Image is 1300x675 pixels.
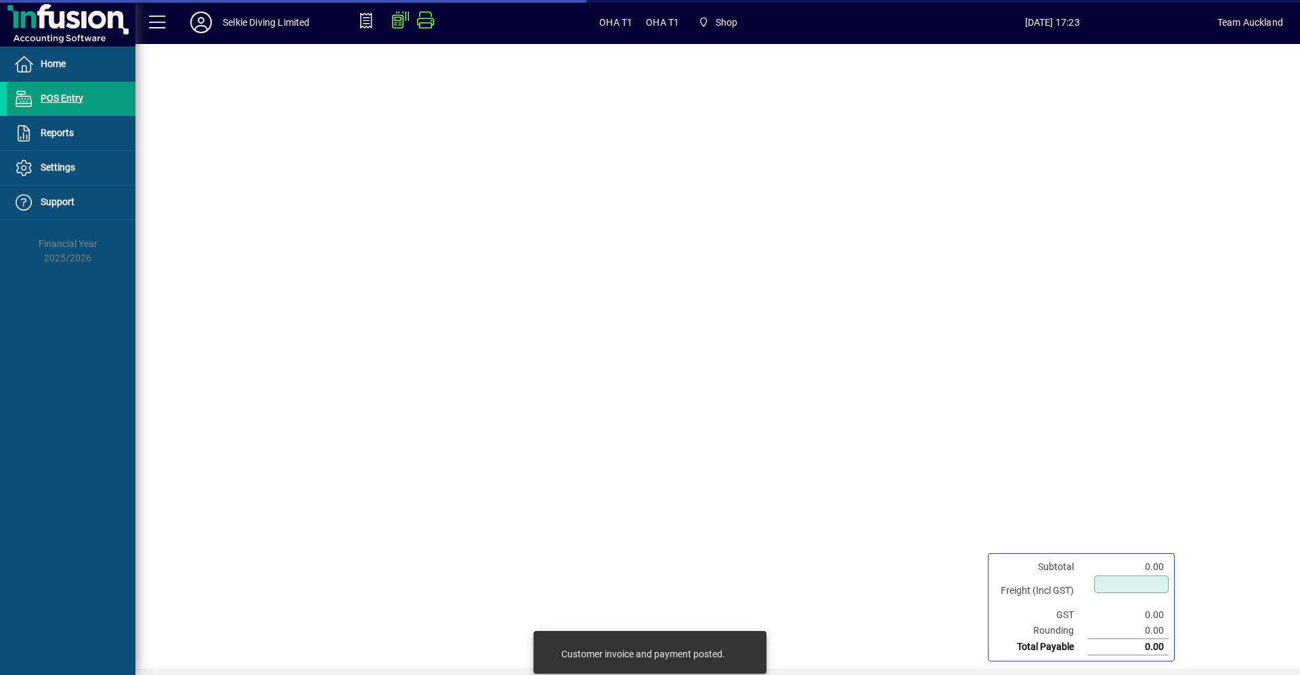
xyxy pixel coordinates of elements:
a: Home [7,47,135,81]
span: [DATE] 17:23 [888,12,1217,33]
a: Support [7,186,135,219]
td: Freight (Incl GST) [994,575,1087,607]
span: OHA T1 [646,12,679,33]
a: Settings [7,151,135,185]
div: Selkie Diving Limited [223,12,310,33]
td: GST [994,607,1087,623]
span: Home [41,58,66,69]
div: Team Auckland [1217,12,1283,33]
span: Shop [716,12,738,33]
span: Settings [41,162,75,173]
td: 0.00 [1087,639,1169,655]
td: 0.00 [1087,559,1169,575]
td: 0.00 [1087,623,1169,639]
a: Reports [7,116,135,150]
div: Customer invoice and payment posted. [561,647,725,661]
td: Rounding [994,623,1087,639]
span: Support [41,196,74,207]
td: Subtotal [994,559,1087,575]
span: POS Entry [41,93,83,104]
span: OHA T1 [599,12,632,33]
span: Shop [693,10,743,35]
button: Profile [179,10,223,35]
td: 0.00 [1087,607,1169,623]
td: Total Payable [994,639,1087,655]
span: Reports [41,127,74,138]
